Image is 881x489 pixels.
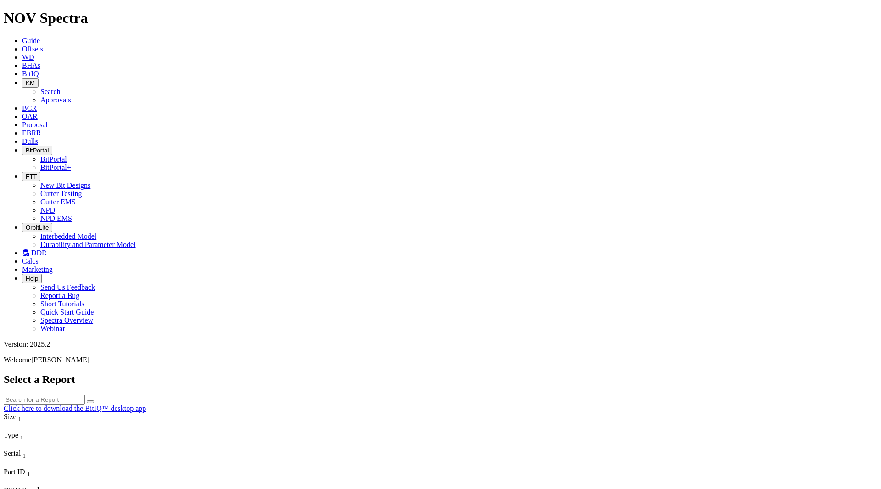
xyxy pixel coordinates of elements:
p: Welcome [4,356,877,364]
span: Sort None [20,431,23,439]
a: Quick Start Guide [40,308,94,316]
span: DDR [31,249,47,257]
span: Sort None [27,468,30,476]
sub: 1 [27,471,30,478]
a: New Bit Designs [40,181,90,189]
a: BitPortal+ [40,163,71,171]
a: Cutter EMS [40,198,76,206]
div: Version: 2025.2 [4,340,877,348]
a: WD [22,53,34,61]
div: Type Sort None [4,431,89,441]
div: Sort None [4,431,89,450]
div: Size Sort None [4,413,89,423]
a: Spectra Overview [40,316,93,324]
a: Send Us Feedback [40,283,95,291]
a: Report a Bug [40,292,79,299]
sub: 1 [20,434,23,441]
a: BCR [22,104,37,112]
a: DDR [22,249,47,257]
button: Help [22,274,42,283]
a: BHAs [22,62,40,69]
a: Offsets [22,45,43,53]
span: [PERSON_NAME] [31,356,89,364]
a: Durability and Parameter Model [40,241,136,248]
button: KM [22,78,39,88]
a: Interbedded Model [40,232,96,240]
a: Dulls [22,137,38,145]
span: BitPortal [26,147,49,154]
span: KM [26,79,35,86]
div: Column Menu [4,460,89,468]
span: Type [4,431,18,439]
a: BitIQ [22,70,39,78]
sub: 1 [18,416,22,422]
sub: 1 [22,452,26,459]
button: OrbitLite [22,223,52,232]
a: Search [40,88,61,96]
a: Calcs [22,257,39,265]
button: FTT [22,172,40,181]
a: Click here to download the BitIQ™ desktop app [4,405,146,412]
h2: Select a Report [4,373,877,386]
a: EBRR [22,129,41,137]
a: Guide [22,37,40,45]
a: Marketing [22,265,53,273]
span: Sort None [18,413,22,421]
span: Sort None [22,450,26,457]
a: OAR [22,112,38,120]
div: Sort None [4,468,89,486]
div: Sort None [4,413,89,431]
a: Approvals [40,96,71,104]
h1: NOV Spectra [4,10,877,27]
div: Column Menu [4,441,89,450]
a: BitPortal [40,155,67,163]
div: Serial Sort None [4,450,89,460]
a: Cutter Testing [40,190,82,197]
div: Column Menu [4,423,89,431]
span: OrbitLite [26,224,49,231]
div: Sort None [4,450,89,468]
span: Serial [4,450,21,457]
a: NPD [40,206,55,214]
a: Short Tutorials [40,300,84,308]
div: Column Menu [4,478,89,486]
span: Part ID [4,468,25,476]
button: BitPortal [22,146,52,155]
span: Help [26,275,38,282]
span: Size [4,413,17,421]
div: Part ID Sort None [4,468,89,478]
a: Webinar [40,325,65,332]
input: Search for a Report [4,395,85,405]
a: Proposal [22,121,48,129]
span: FTT [26,173,37,180]
a: NPD EMS [40,214,72,222]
